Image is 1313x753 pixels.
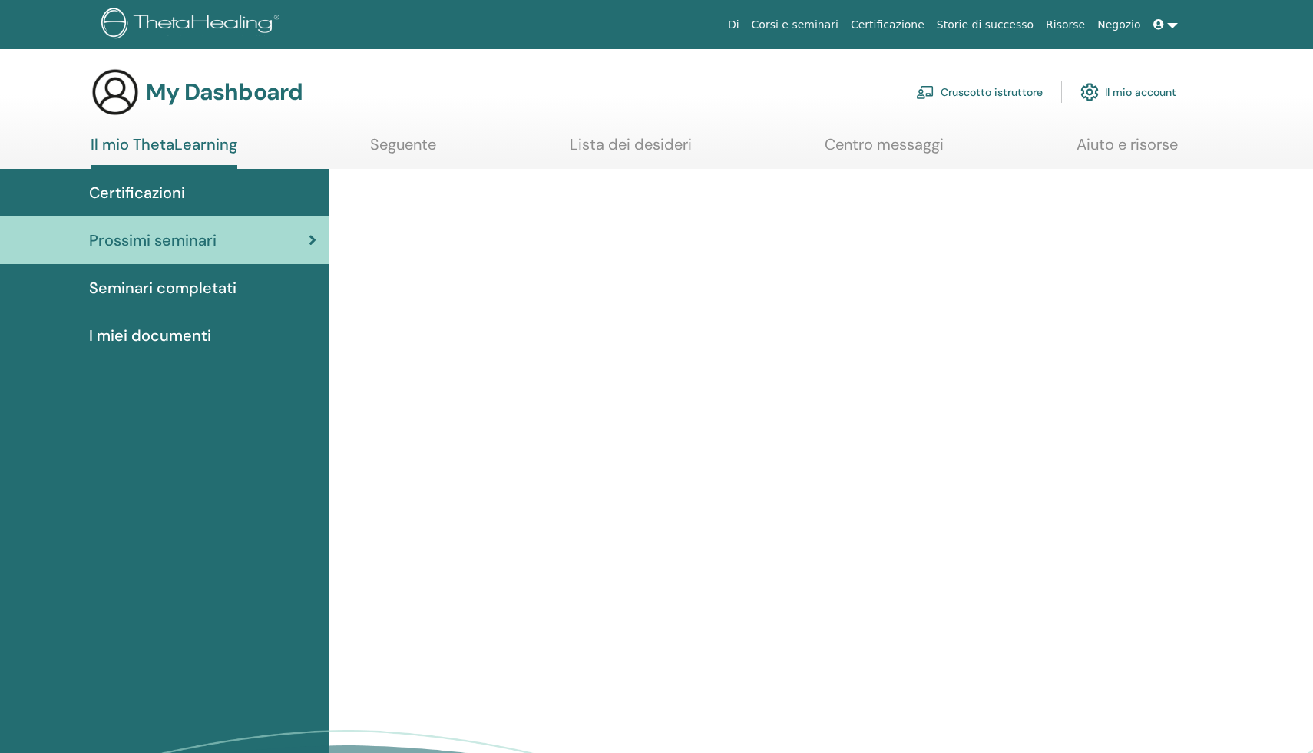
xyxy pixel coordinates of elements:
img: logo.png [101,8,285,42]
a: Il mio ThetaLearning [91,135,237,169]
img: chalkboard-teacher.svg [916,85,934,99]
a: Aiuto e risorse [1077,135,1178,165]
a: Certificazione [845,11,931,39]
a: Storie di successo [931,11,1040,39]
a: Il mio account [1080,75,1176,109]
a: Seguente [370,135,436,165]
a: Cruscotto istruttore [916,75,1043,109]
img: generic-user-icon.jpg [91,68,140,117]
h3: My Dashboard [146,78,303,106]
a: Lista dei desideri [570,135,692,165]
span: Prossimi seminari [89,229,217,252]
span: Seminari completati [89,276,236,299]
a: Risorse [1040,11,1091,39]
img: cog.svg [1080,79,1099,105]
a: Corsi e seminari [746,11,845,39]
a: Negozio [1091,11,1146,39]
a: Di [722,11,746,39]
span: Certificazioni [89,181,185,204]
a: Centro messaggi [825,135,944,165]
span: I miei documenti [89,324,211,347]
